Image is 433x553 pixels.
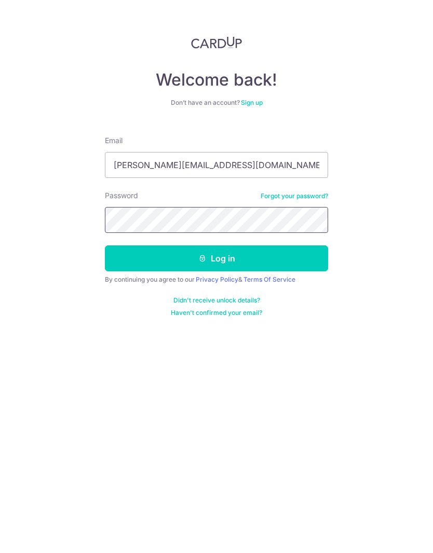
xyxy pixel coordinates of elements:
a: Terms Of Service [243,275,295,283]
a: Forgot your password? [261,192,328,200]
a: Haven't confirmed your email? [171,309,262,317]
img: CardUp Logo [191,36,242,49]
div: By continuing you agree to our & [105,275,328,284]
label: Email [105,135,123,146]
a: Didn't receive unlock details? [173,296,260,305]
h4: Welcome back! [105,70,328,90]
label: Password [105,190,138,201]
input: Enter your Email [105,152,328,178]
a: Sign up [241,99,263,106]
a: Privacy Policy [196,275,238,283]
button: Log in [105,245,328,271]
div: Don’t have an account? [105,99,328,107]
